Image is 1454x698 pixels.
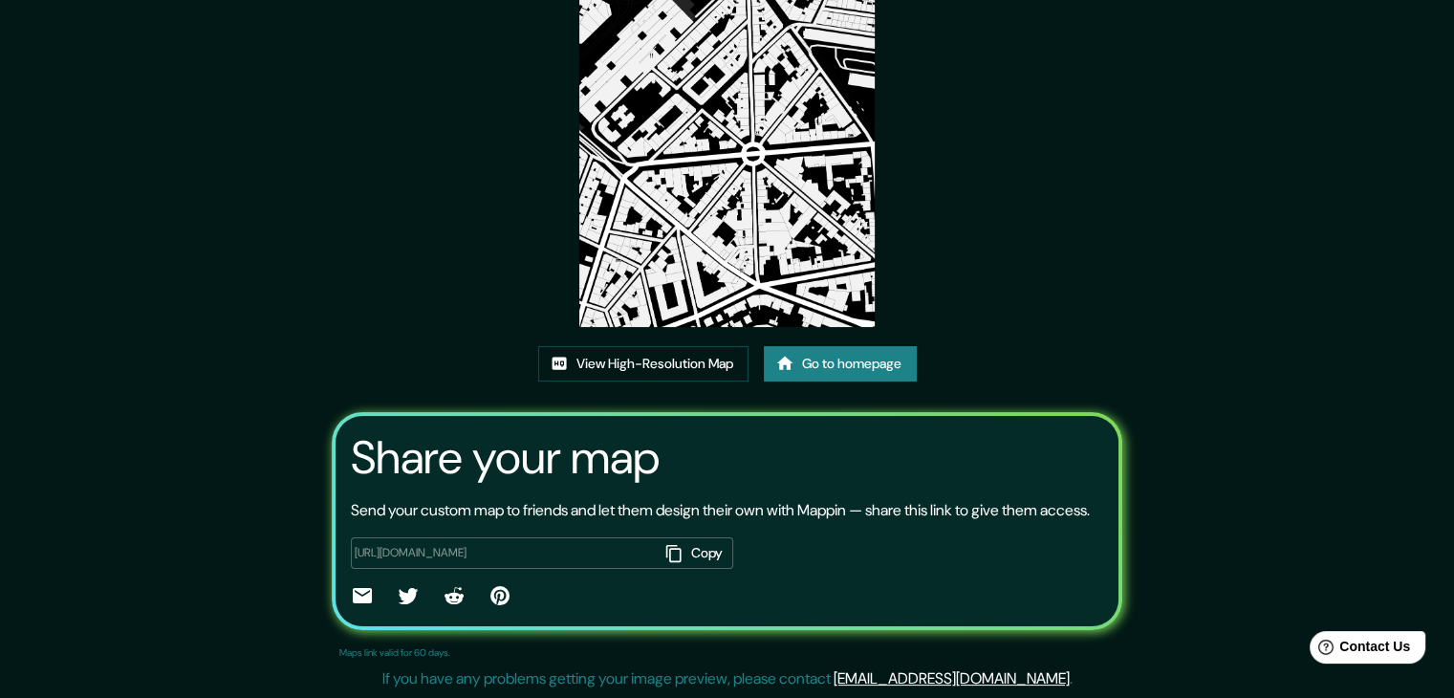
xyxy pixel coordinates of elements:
p: Send your custom map to friends and let them design their own with Mappin — share this link to gi... [351,499,1090,522]
h3: Share your map [351,431,660,485]
p: Maps link valid for 60 days. [339,645,450,660]
p: If you have any problems getting your image preview, please contact . [382,667,1073,690]
a: Go to homepage [764,346,917,382]
iframe: Help widget launcher [1284,623,1433,677]
a: [EMAIL_ADDRESS][DOMAIN_NAME] [834,668,1070,688]
button: Copy [659,537,733,569]
a: View High-Resolution Map [538,346,749,382]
